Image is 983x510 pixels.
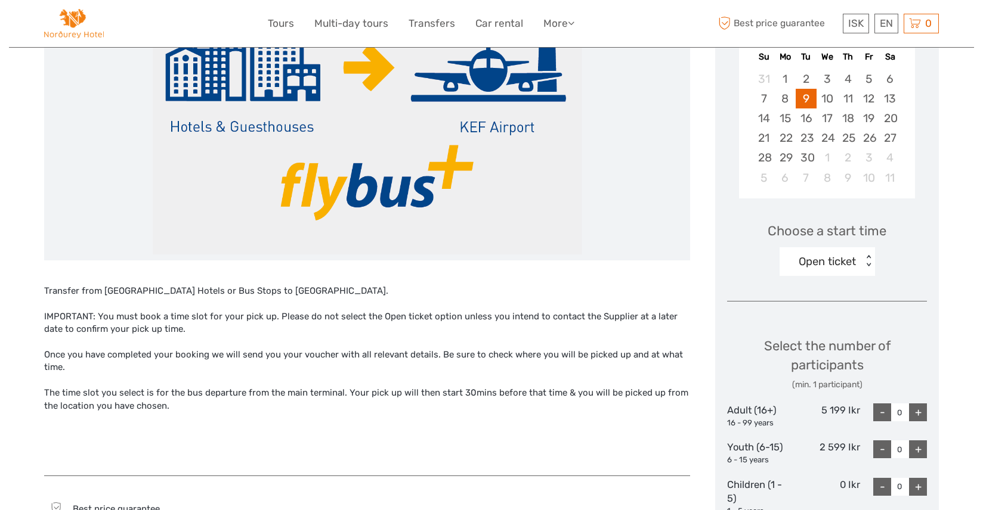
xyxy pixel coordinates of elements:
div: Choose Wednesday, September 10th, 2025 [817,89,837,108]
div: Choose Tuesday, October 7th, 2025 [796,168,817,188]
div: Choose Wednesday, September 17th, 2025 [817,108,837,128]
a: Multi-day tours [314,15,388,32]
div: The time slot you select is for the bus departure from the main terminal. Your pick up will then ... [44,387,690,412]
a: Car rental [475,15,523,32]
div: Choose Monday, September 22nd, 2025 [775,128,796,148]
div: month 2025-09 [743,69,911,188]
div: Choose Friday, September 26th, 2025 [858,128,879,148]
div: Choose Tuesday, September 2nd, 2025 [796,69,817,89]
div: Choose Monday, October 6th, 2025 [775,168,796,188]
div: Choose Friday, September 12th, 2025 [858,89,879,108]
span: to [GEOGRAPHIC_DATA]. [284,285,388,296]
div: Choose Saturday, September 6th, 2025 [879,69,900,89]
div: (min. 1 participant) [727,379,927,391]
div: + [909,403,927,421]
div: Sa [879,49,900,65]
p: We're away right now. Please check back later! [17,21,135,30]
img: Norðurey Hótel [44,9,104,38]
div: Choose Saturday, September 27th, 2025 [879,128,900,148]
div: 5 199 Ikr [794,403,861,428]
div: IMPORTANT: You must book a time slot for your pick up. Please do not select the Open ticket optio... [44,310,690,336]
div: Choose Thursday, October 2nd, 2025 [837,148,858,167]
div: Choose Wednesday, October 1st, 2025 [817,148,837,167]
div: 6 - 15 years [727,455,794,466]
div: EN [874,14,898,33]
div: Choose Saturday, September 20th, 2025 [879,108,900,128]
div: Fr [858,49,879,65]
div: Choose Friday, October 3rd, 2025 [858,148,879,167]
div: Choose Thursday, September 11th, 2025 [837,89,858,108]
span: ISK [848,17,864,29]
div: Mo [775,49,796,65]
div: Choose Wednesday, September 3rd, 2025 [817,69,837,89]
div: Choose Tuesday, September 23rd, 2025 [796,128,817,148]
div: - [873,440,891,458]
div: Th [837,49,858,65]
div: Choose Friday, October 10th, 2025 [858,168,879,188]
div: Choose Sunday, September 14th, 2025 [753,108,774,128]
div: Choose Monday, September 29th, 2025 [775,148,796,167]
div: < > [863,255,873,268]
div: Choose Monday, September 8th, 2025 [775,89,796,108]
div: Choose Thursday, September 18th, 2025 [837,108,858,128]
div: + [909,440,927,458]
div: Choose Sunday, September 21st, 2025 [753,128,774,148]
div: Choose Wednesday, October 8th, 2025 [817,168,837,188]
div: 2 599 Ikr [794,440,861,465]
div: Choose Saturday, October 11th, 2025 [879,168,900,188]
div: + [909,478,927,496]
div: Choose Monday, September 1st, 2025 [775,69,796,89]
a: Tours [268,15,294,32]
div: Choose Thursday, September 25th, 2025 [837,128,858,148]
span: Best price guarantee [715,14,840,33]
div: Choose Thursday, September 4th, 2025 [837,69,858,89]
div: Choose Sunday, September 7th, 2025 [753,89,774,108]
div: Choose Tuesday, September 30th, 2025 [796,148,817,167]
div: Choose Friday, September 5th, 2025 [858,69,879,89]
div: Open ticket [799,254,856,269]
div: Choose Monday, September 15th, 2025 [775,108,796,128]
div: Choose Sunday, September 28th, 2025 [753,148,774,167]
div: Choose Friday, September 19th, 2025 [858,108,879,128]
button: Open LiveChat chat widget [137,18,152,33]
div: We [817,49,837,65]
div: Choose Tuesday, September 16th, 2025 [796,108,817,128]
div: Choose Sunday, August 31st, 2025 [753,69,774,89]
div: Youth (6-15) [727,440,794,465]
div: Choose Thursday, October 9th, 2025 [837,168,858,188]
div: Choose Sunday, October 5th, 2025 [753,168,774,188]
a: Transfers [409,15,455,32]
div: Choose Tuesday, September 9th, 2025 [796,89,817,108]
div: Choose Saturday, October 4th, 2025 [879,148,900,167]
div: Tu [796,49,817,65]
div: Select the number of participants [727,337,927,391]
div: Adult (16+) [727,403,794,428]
div: Choose Saturday, September 13th, 2025 [879,89,900,108]
div: Su [753,49,774,65]
a: More [543,15,574,32]
div: Once you have completed your booking we will send you your voucher with all relevant details. Be ... [44,349,690,374]
div: - [873,403,891,421]
div: 16 - 99 years [727,418,794,429]
span: 0 [923,17,933,29]
div: Choose Wednesday, September 24th, 2025 [817,128,837,148]
span: Choose a start time [768,222,886,240]
div: - [873,478,891,496]
span: Transfer from [GEOGRAPHIC_DATA] Hotels or Bus Stops [44,285,282,296]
